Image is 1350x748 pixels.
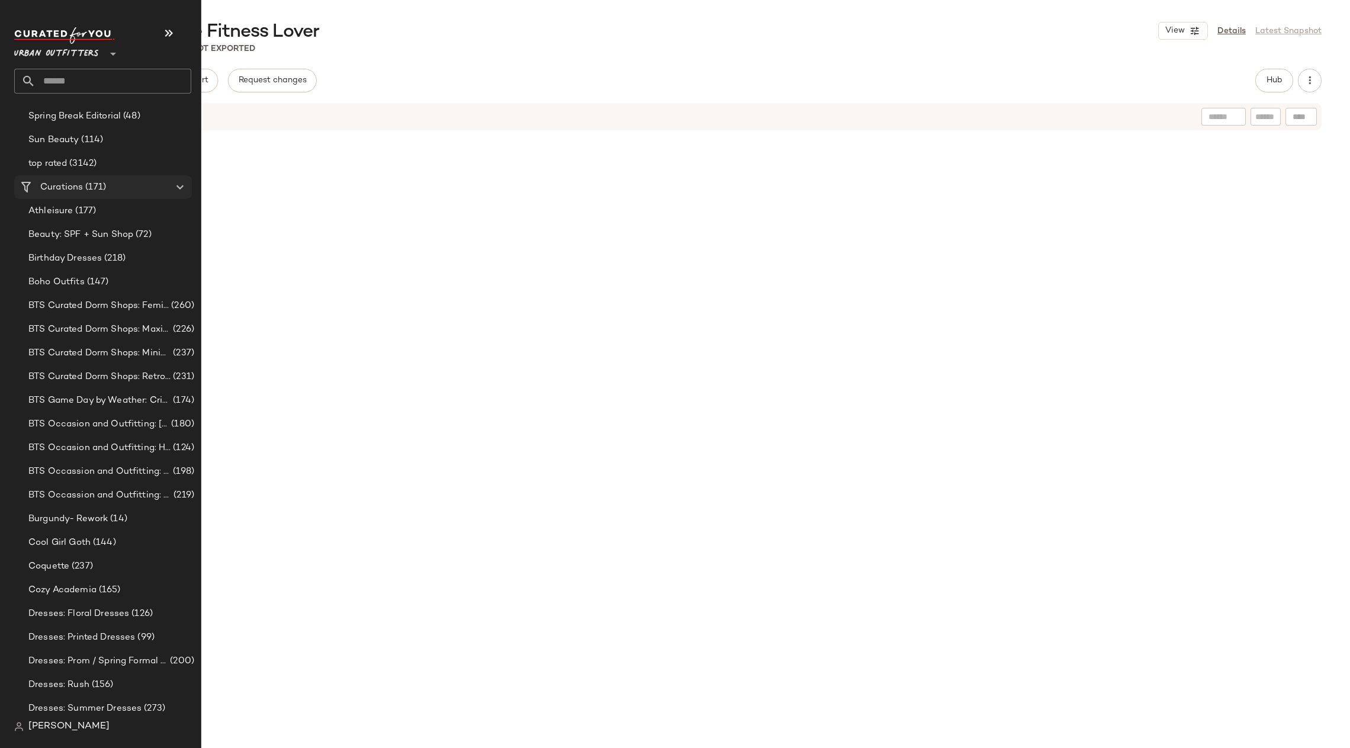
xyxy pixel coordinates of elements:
span: (147) [85,275,109,289]
span: Birthday Dresses [28,252,102,265]
span: (237) [69,560,93,573]
span: (14) [108,512,127,526]
span: (126) [129,607,153,621]
span: (3142) [67,157,97,171]
span: (114) [79,133,103,147]
span: (180) [169,418,194,431]
span: Gifts For The Fitness Lover [92,20,319,44]
span: (124) [171,441,194,455]
a: Details [1217,25,1246,37]
span: (48) [121,110,140,123]
span: (177) [73,204,96,218]
button: View [1158,22,1208,40]
span: (156) [89,678,114,692]
span: (99) [135,631,155,644]
span: (260) [169,299,194,313]
span: View [1165,26,1185,36]
span: BTS Occasion and Outfitting: Homecoming Dresses [28,441,171,455]
span: Dresses: Prom / Spring Formal Outfitting [28,654,168,668]
span: Burgundy- Rework [28,512,108,526]
span: BTS Game Day by Weather: Crisp & Cozy [28,394,171,407]
span: (144) [91,536,116,550]
span: Sun Beauty [28,133,79,147]
span: top rated [28,157,67,171]
span: Request changes [238,76,307,85]
span: Cozy Academia [28,583,97,597]
span: BTS Curated Dorm Shops: Minimalist [28,346,171,360]
span: Dresses: Printed Dresses [28,631,135,644]
span: (273) [142,702,165,715]
span: Boho Outfits [28,275,85,289]
p: Not Exported [191,43,255,55]
span: (200) [168,654,194,668]
img: cfy_white_logo.C9jOOHJF.svg [14,27,115,44]
span: BTS Occassion and Outfitting: First Day Fits [28,489,171,502]
span: (231) [171,370,194,384]
span: (171) [83,181,106,194]
span: [PERSON_NAME] [28,720,110,734]
span: BTS Curated Dorm Shops: Maximalist [28,323,171,336]
span: Dresses: Floral Dresses [28,607,129,621]
span: BTS Curated Dorm Shops: Retro+ Boho [28,370,171,384]
span: Dresses: Rush [28,678,89,692]
span: (218) [102,252,126,265]
span: Dresses: Summer Dresses [28,702,142,715]
span: Urban Outfitters [14,40,99,62]
button: Hub [1255,69,1293,92]
span: (219) [171,489,194,502]
button: Request changes [228,69,317,92]
span: BTS Occassion and Outfitting: Campus Lounge [28,465,171,479]
span: Hub [1266,76,1282,85]
span: Beauty: SPF + Sun Shop [28,228,133,242]
span: BTS Curated Dorm Shops: Feminine [28,299,169,313]
span: (237) [171,346,194,360]
span: Coquette [28,560,69,573]
img: svg%3e [14,722,24,731]
span: Curations [40,181,83,194]
span: BTS Occasion and Outfitting: [PERSON_NAME] to Party [28,418,169,431]
span: Spring Break Editorial [28,110,121,123]
span: (198) [171,465,194,479]
span: Cool Girl Goth [28,536,91,550]
span: Athleisure [28,204,73,218]
span: (165) [97,583,121,597]
span: (72) [133,228,152,242]
span: (226) [171,323,194,336]
span: (174) [171,394,194,407]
